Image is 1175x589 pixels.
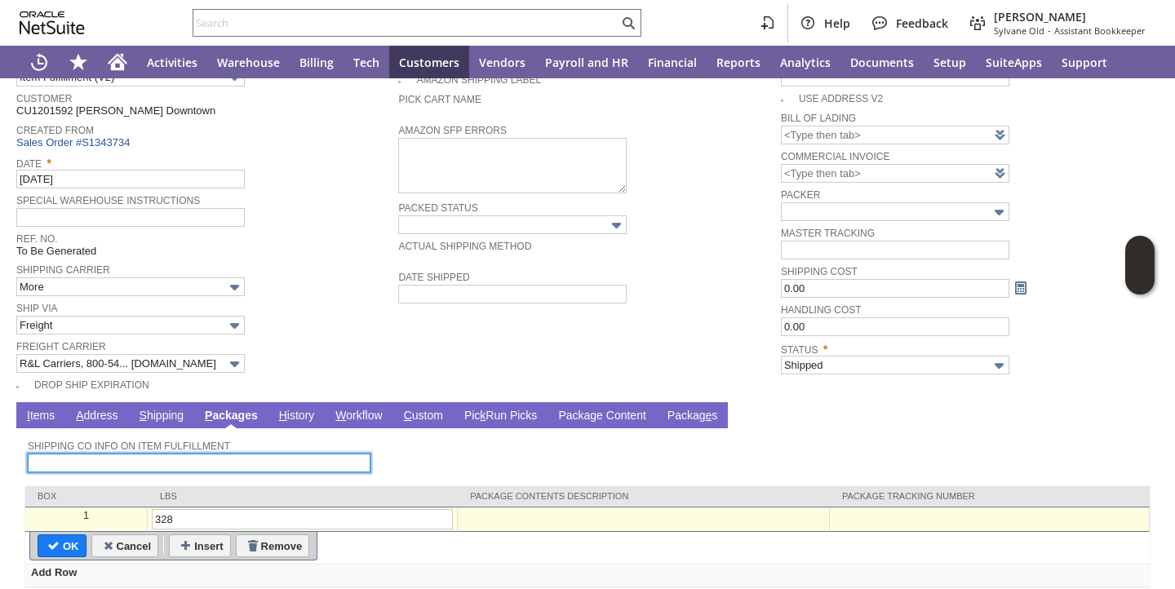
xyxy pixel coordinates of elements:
span: CU1201592 [PERSON_NAME] Downtown [16,104,215,117]
span: P [205,409,212,422]
input: Insert [170,535,229,556]
a: Documents [840,46,924,78]
a: Workflow [331,409,386,424]
svg: Search [619,13,638,33]
a: PickRun Picks [460,409,541,424]
a: Commercial Invoice [781,151,890,162]
span: Reports [716,55,760,70]
span: k [480,409,486,422]
a: Packages [663,409,722,424]
a: Package Content [554,409,650,424]
svg: Shortcuts [69,52,88,72]
a: History [275,409,319,424]
a: Vendors [469,46,535,78]
img: More Options [225,278,244,297]
a: Master Tracking [781,228,875,239]
svg: Home [108,52,127,72]
input: Freight [16,316,245,334]
span: Payroll and HR [545,55,628,70]
input: Shipped [781,356,1009,374]
a: Drop Ship Expiration [34,379,149,391]
span: A [76,409,83,422]
span: Sylvane Old [994,24,1044,37]
a: Custom [400,409,447,424]
a: Shipping Cost [781,266,858,277]
input: Remove [237,535,309,556]
svg: logo [20,11,85,34]
span: SuiteApps [986,55,1042,70]
a: Tech [344,46,389,78]
a: Sales Order #S1343734 [16,136,134,148]
a: Created From [16,125,94,136]
img: More Options [225,69,244,87]
span: W [335,409,346,422]
a: Billing [290,46,344,78]
span: Billing [299,55,334,70]
a: Recent Records [20,46,59,78]
a: Unrolled view on [1129,405,1149,425]
a: Shipping Carrier [16,264,110,276]
span: Customers [399,55,459,70]
a: Handling Cost [781,304,862,316]
a: SuiteApps [976,46,1052,78]
a: Shipping Co Info on Item Fulfillment [28,441,230,452]
a: Freight Carrier [16,341,106,352]
a: Bill Of Lading [781,113,856,124]
iframe: Click here to launch Oracle Guided Learning Help Panel [1125,236,1155,294]
a: Setup [924,46,976,78]
div: Package Tracking Number [842,491,1137,501]
img: More Options [225,355,244,374]
span: H [279,409,287,422]
a: Shipping [135,409,188,424]
span: S [140,409,147,422]
a: Date Shipped [398,272,469,283]
span: Help [824,15,850,31]
a: Use Address V2 [799,93,883,104]
span: Tech [353,55,379,70]
span: Feedback [896,15,948,31]
span: Setup [933,55,966,70]
a: Date [16,158,42,170]
span: Analytics [780,55,831,70]
a: Calculate [1012,279,1030,297]
input: OK [38,535,86,556]
a: Special Warehouse Instructions [16,195,200,206]
span: Assistant Bookkeeper [1054,24,1146,37]
span: Activities [147,55,197,70]
img: More Options [990,356,1009,375]
span: Financial [648,55,697,70]
span: Support [1062,55,1107,70]
input: <Type then tab> [781,126,1009,144]
a: Ref. No. [16,233,58,245]
span: [PERSON_NAME] [994,9,1146,24]
a: Analytics [770,46,840,78]
a: Customer [16,93,72,104]
span: Oracle Guided Learning Widget. To move around, please hold and drag [1125,266,1155,295]
span: Documents [850,55,914,70]
a: Customers [389,46,469,78]
input: R&L Carriers, 800-543-5589, www.rlcarriers.com [16,354,245,373]
a: Address [72,409,122,424]
a: Warehouse [207,46,290,78]
span: To Be Generated [16,245,96,257]
a: Support [1052,46,1117,78]
div: Shortcuts [59,46,98,78]
a: Home [98,46,137,78]
span: Add Row [31,566,77,578]
a: Payroll and HR [535,46,638,78]
div: Box [38,491,135,501]
a: Items [23,409,59,424]
img: More Options [607,216,626,235]
a: Actual Shipping Method [398,241,531,252]
a: Ship Via [16,303,57,314]
a: Amazon Shipping Label [416,74,541,86]
a: Activities [137,46,207,78]
svg: Recent Records [29,52,49,72]
span: I [27,409,30,422]
a: Pick Cart Name [398,94,481,105]
div: Package Contents Description [470,491,818,501]
span: Warehouse [217,55,280,70]
a: Packer [781,189,820,201]
span: g [590,409,596,422]
a: Reports [707,46,770,78]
